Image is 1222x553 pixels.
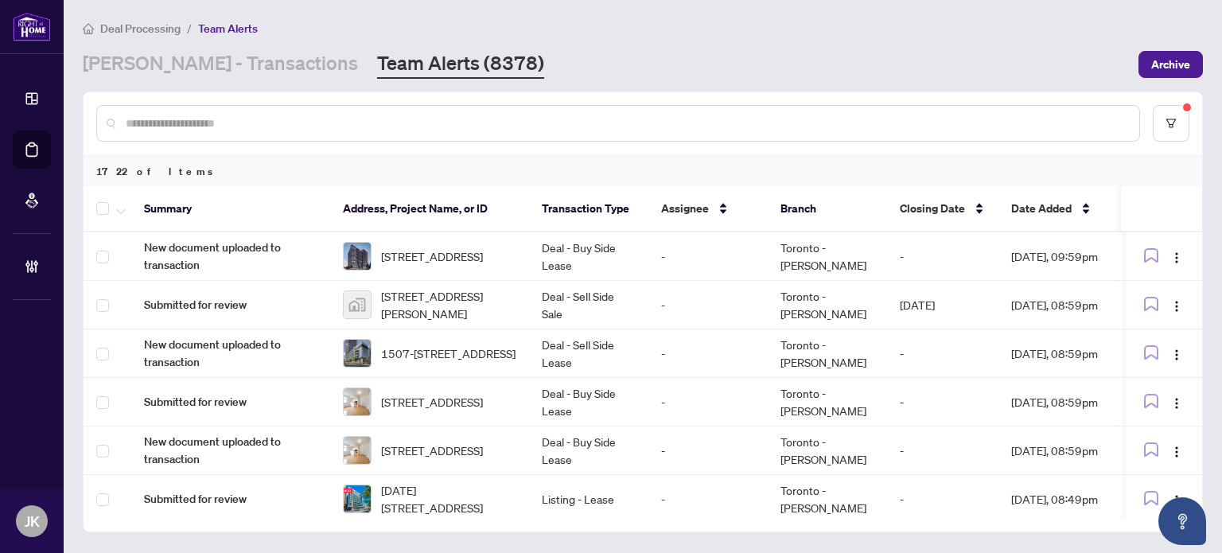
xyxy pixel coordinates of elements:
[529,232,648,281] td: Deal - Buy Side Lease
[648,281,768,329] td: -
[887,186,998,232] th: Closing Date
[1138,51,1203,78] button: Archive
[768,186,887,232] th: Branch
[648,475,768,524] td: -
[998,281,1142,329] td: [DATE], 08:59pm
[381,393,483,411] span: [STREET_ADDRESS]
[768,475,887,524] td: Toronto - [PERSON_NAME]
[377,50,544,79] a: Team Alerts (8378)
[187,19,192,37] li: /
[529,475,648,524] td: Listing - Lease
[1158,497,1206,545] button: Open asap
[131,186,330,232] th: Summary
[768,426,887,475] td: Toronto - [PERSON_NAME]
[900,200,965,217] span: Closing Date
[198,21,258,36] span: Team Alerts
[887,475,998,524] td: -
[529,186,648,232] th: Transaction Type
[144,490,317,508] span: Submitted for review
[13,12,51,41] img: logo
[83,50,358,79] a: [PERSON_NAME] - Transactions
[998,329,1142,378] td: [DATE], 08:59pm
[1170,397,1183,410] img: Logo
[100,21,181,36] span: Deal Processing
[330,186,529,232] th: Address, Project Name, or ID
[1170,494,1183,507] img: Logo
[144,296,317,313] span: Submitted for review
[144,336,317,371] span: New document uploaded to transaction
[887,329,998,378] td: -
[1164,438,1189,463] button: Logo
[998,378,1142,426] td: [DATE], 08:59pm
[1170,446,1183,458] img: Logo
[381,481,516,516] span: [DATE][STREET_ADDRESS]
[1164,243,1189,269] button: Logo
[529,281,648,329] td: Deal - Sell Side Sale
[887,281,998,329] td: [DATE]
[887,426,998,475] td: -
[648,329,768,378] td: -
[529,329,648,378] td: Deal - Sell Side Lease
[344,340,371,367] img: thumbnail-img
[887,232,998,281] td: -
[887,378,998,426] td: -
[1151,52,1190,77] span: Archive
[344,485,371,512] img: thumbnail-img
[1011,200,1072,217] span: Date Added
[998,186,1142,232] th: Date Added
[648,426,768,475] td: -
[648,186,768,232] th: Assignee
[529,378,648,426] td: Deal - Buy Side Lease
[768,232,887,281] td: Toronto - [PERSON_NAME]
[1170,349,1183,361] img: Logo
[344,291,371,318] img: thumbnail-img
[648,378,768,426] td: -
[1153,105,1189,142] button: filter
[1164,341,1189,366] button: Logo
[381,287,516,322] span: [STREET_ADDRESS][PERSON_NAME]
[998,232,1142,281] td: [DATE], 09:59pm
[83,23,94,34] span: home
[344,243,371,270] img: thumbnail-img
[648,232,768,281] td: -
[768,329,887,378] td: Toronto - [PERSON_NAME]
[998,426,1142,475] td: [DATE], 08:59pm
[381,247,483,265] span: [STREET_ADDRESS]
[1170,251,1183,264] img: Logo
[144,239,317,274] span: New document uploaded to transaction
[998,475,1142,524] td: [DATE], 08:49pm
[344,388,371,415] img: thumbnail-img
[144,433,317,468] span: New document uploaded to transaction
[1164,486,1189,512] button: Logo
[529,426,648,475] td: Deal - Buy Side Lease
[381,345,516,362] span: 1507-[STREET_ADDRESS]
[84,156,1202,186] div: 1722 of Items
[381,442,483,459] span: [STREET_ADDRESS]
[768,281,887,329] td: Toronto - [PERSON_NAME]
[25,510,40,532] span: JK
[1170,300,1183,313] img: Logo
[1164,389,1189,415] button: Logo
[661,200,709,217] span: Assignee
[1164,292,1189,317] button: Logo
[768,378,887,426] td: Toronto - [PERSON_NAME]
[344,437,371,464] img: thumbnail-img
[1166,118,1177,129] span: filter
[144,393,317,411] span: Submitted for review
